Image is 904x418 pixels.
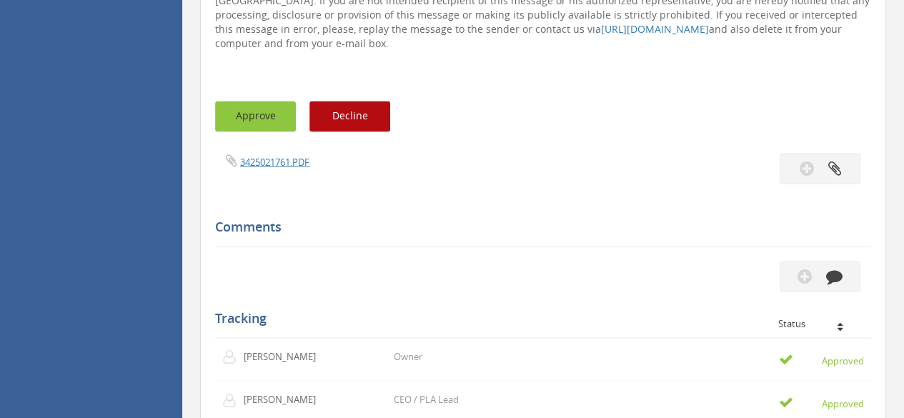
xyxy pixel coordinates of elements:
h5: Tracking [215,311,860,325]
img: user-icon.png [222,349,244,364]
p: [PERSON_NAME] [244,349,326,363]
div: Status [778,318,860,328]
small: Approved [779,352,864,367]
h5: Comments [215,219,860,234]
p: CEO / PLA Lead [394,392,459,406]
small: Approved [779,394,864,410]
p: [PERSON_NAME] [244,392,326,406]
button: Approve [215,101,296,131]
a: 3425021761.PDF [240,155,309,168]
button: Decline [309,101,390,131]
a: [URL][DOMAIN_NAME] [601,22,709,36]
img: user-icon.png [222,393,244,407]
p: Owner [394,349,422,363]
